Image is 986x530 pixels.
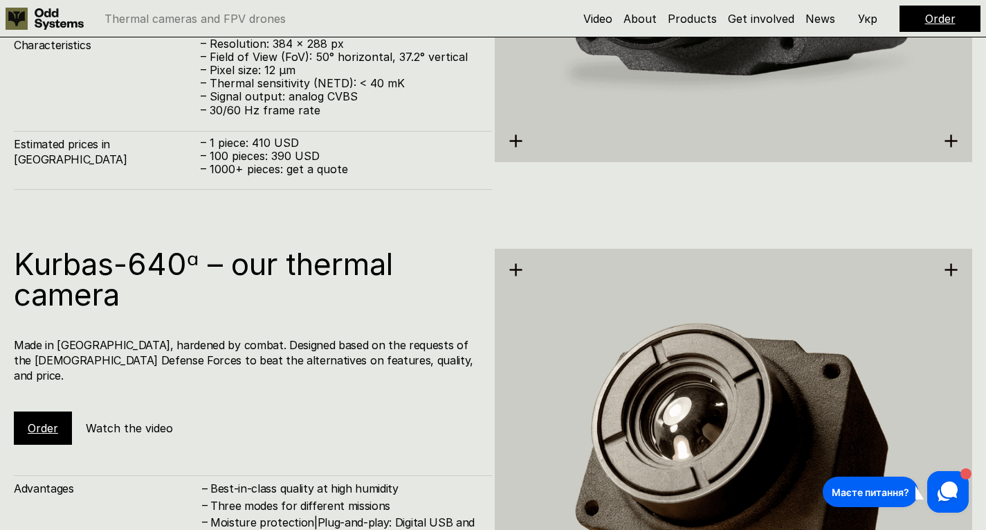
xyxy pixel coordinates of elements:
[86,421,173,436] h5: Watch the video
[104,13,286,24] p: Thermal cameras and FPV drones
[925,12,956,26] a: Order
[805,12,835,26] a: News
[819,468,972,516] iframe: HelpCrunch
[14,481,201,496] h4: Advantages
[14,249,478,310] h1: Kurbas-640ᵅ – our thermal camera
[14,136,201,168] h4: Estimated prices in [GEOGRAPHIC_DATA]
[201,104,478,117] p: – 30/60 Hz frame rate
[201,90,478,103] p: – Signal output: analog CVBS
[201,51,478,64] p: – Field of View (FoV): 50° horizontal, 37.2° vertical
[201,77,478,90] p: – Thermal sensitivity (NETD): < 40 mK
[201,136,478,177] p: – 1 piece: 410 USD – 100 pieces: 390 USD – 1000+ pieces: get a quote
[210,481,478,496] h4: Best-in-class quality at high humidity
[201,37,478,51] p: – Resolution: 384 x 288 px
[202,497,208,513] h4: –
[201,64,478,77] p: – Pixel size: 12 µm
[668,12,717,26] a: Products
[623,12,657,26] a: About
[210,498,478,513] h4: Three modes for different missions
[583,12,612,26] a: Video
[28,421,58,435] a: Order
[202,514,208,529] h4: –
[14,337,478,384] h4: Made in [GEOGRAPHIC_DATA], hardened by combat. Designed based on the requests of the [DEMOGRAPHIC...
[14,37,201,53] h4: Characteristics
[202,480,208,495] h4: –
[728,12,794,26] a: Get involved
[858,13,877,24] p: Укр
